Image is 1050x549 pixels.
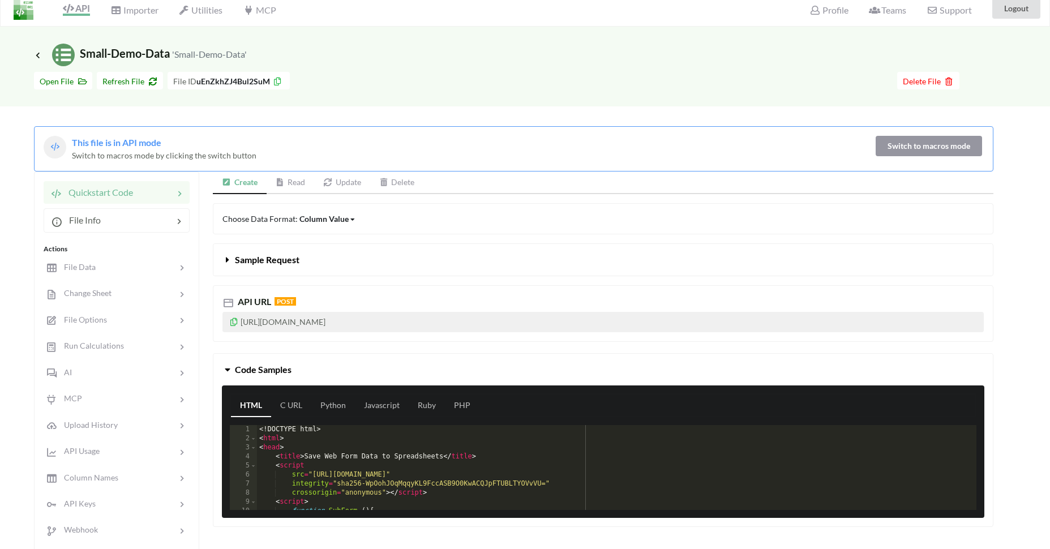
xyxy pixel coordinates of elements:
[179,5,222,15] span: Utilities
[230,452,257,461] div: 4
[222,214,356,224] span: Choose Data Format:
[230,443,257,452] div: 3
[57,420,118,430] span: Upload History
[299,213,349,225] div: Column Value
[34,46,247,60] span: Small-Demo-Data
[57,288,112,298] span: Change Sheet
[72,137,161,148] span: This file is in API mode
[243,5,276,15] span: MCP
[57,446,100,456] span: API Usage
[876,136,982,156] button: Switch to macros mode
[235,254,299,265] span: Sample Request
[230,497,257,507] div: 9
[809,5,848,15] span: Profile
[110,5,158,15] span: Importer
[271,394,311,417] a: C URL
[311,394,355,417] a: Python
[213,354,993,385] button: Code Samples
[275,297,296,306] span: POST
[57,341,124,350] span: Run Calculations
[57,367,72,377] span: AI
[230,470,257,479] div: 6
[213,171,267,194] a: Create
[267,171,315,194] a: Read
[230,425,257,434] div: 1
[235,296,271,307] span: API URL
[314,171,370,194] a: Update
[355,394,409,417] a: Javascript
[57,499,96,508] span: API Keys
[57,473,118,482] span: Column Names
[445,394,479,417] a: PHP
[57,525,98,534] span: Webhook
[97,72,163,89] button: Refresh File
[927,6,971,15] span: Support
[231,394,271,417] a: HTML
[196,76,270,86] b: uEnZkhZJ4Bul2SuM
[903,76,954,86] span: Delete File
[370,171,424,194] a: Delete
[40,76,87,86] span: Open File
[63,3,90,14] span: API
[230,479,257,488] div: 7
[72,151,256,160] span: Switch to macros mode by clicking the switch button
[409,394,445,417] a: Ruby
[57,262,96,272] span: File Data
[34,72,92,89] button: Open File
[230,488,257,497] div: 8
[230,507,257,516] div: 10
[62,215,101,225] span: File Info
[172,49,247,59] small: 'Small-Demo-Data'
[102,76,157,86] span: Refresh File
[869,5,906,15] span: Teams
[52,44,75,66] img: /static/media/sheets.7a1b7961.svg
[222,312,984,332] p: [URL][DOMAIN_NAME]
[213,244,993,276] button: Sample Request
[235,364,292,375] span: Code Samples
[57,315,107,324] span: File Options
[173,76,196,86] span: File ID
[230,461,257,470] div: 5
[62,187,133,198] span: Quickstart Code
[57,393,82,403] span: MCP
[44,244,190,254] div: Actions
[897,72,959,89] button: Delete File
[230,434,257,443] div: 2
